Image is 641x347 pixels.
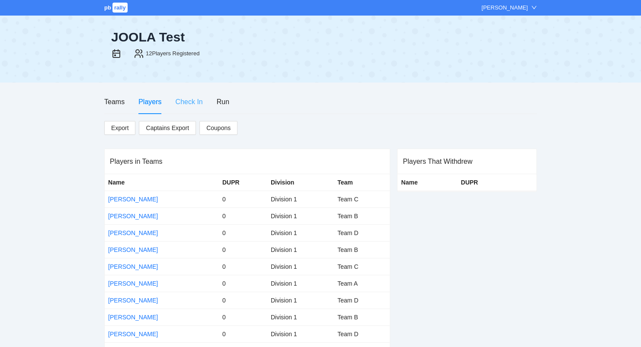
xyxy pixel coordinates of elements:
div: JOOLA Test [111,29,357,45]
td: 0 [219,208,267,225]
div: Players [138,96,161,107]
div: Run [217,96,229,107]
td: 0 [219,309,267,326]
td: Division 1 [267,242,334,258]
a: Captains Export [139,121,196,135]
td: Team D [334,225,390,242]
div: DUPR [222,178,264,187]
a: [PERSON_NAME] [108,297,158,304]
div: 12 Players Registered [146,49,199,58]
td: Division 1 [267,258,334,275]
td: Division 1 [267,275,334,292]
div: Name [108,178,215,187]
td: Division 1 [267,326,334,343]
a: [PERSON_NAME] [108,213,158,220]
div: DUPR [461,178,515,187]
td: Team B [334,242,390,258]
td: Team D [334,292,390,309]
td: Division 1 [267,292,334,309]
td: 0 [219,326,267,343]
div: Division [271,178,330,187]
td: 0 [219,258,267,275]
a: [PERSON_NAME] [108,263,158,270]
td: Team B [334,309,390,326]
a: [PERSON_NAME] [108,314,158,321]
td: Team B [334,208,390,225]
div: Teams [104,96,125,107]
div: Name [401,178,454,187]
td: Team C [334,258,390,275]
span: down [531,5,537,10]
a: [PERSON_NAME] [108,280,158,287]
a: Export [104,121,135,135]
div: Players in Teams [110,149,385,174]
td: 0 [219,292,267,309]
a: [PERSON_NAME] [108,246,158,253]
a: [PERSON_NAME] [108,229,158,236]
td: 0 [219,225,267,242]
td: Division 1 [267,309,334,326]
td: 0 [219,191,267,208]
td: 0 [219,242,267,258]
td: Division 1 [267,225,334,242]
button: Coupons [199,121,237,135]
a: pbrally [104,4,129,11]
span: Export [111,121,128,134]
td: Team D [334,326,390,343]
div: [PERSON_NAME] [481,3,528,12]
td: Team A [334,275,390,292]
td: Team C [334,191,390,208]
span: Captains Export [146,121,189,134]
span: Coupons [206,123,231,133]
td: Division 1 [267,208,334,225]
div: Players That Withdrew [403,149,531,174]
a: [PERSON_NAME] [108,196,158,203]
div: Team [337,178,386,187]
td: 0 [219,275,267,292]
td: Division 1 [267,191,334,208]
a: [PERSON_NAME] [108,331,158,337]
span: pb [104,4,111,11]
span: rally [112,3,128,13]
div: Check In [175,96,202,107]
